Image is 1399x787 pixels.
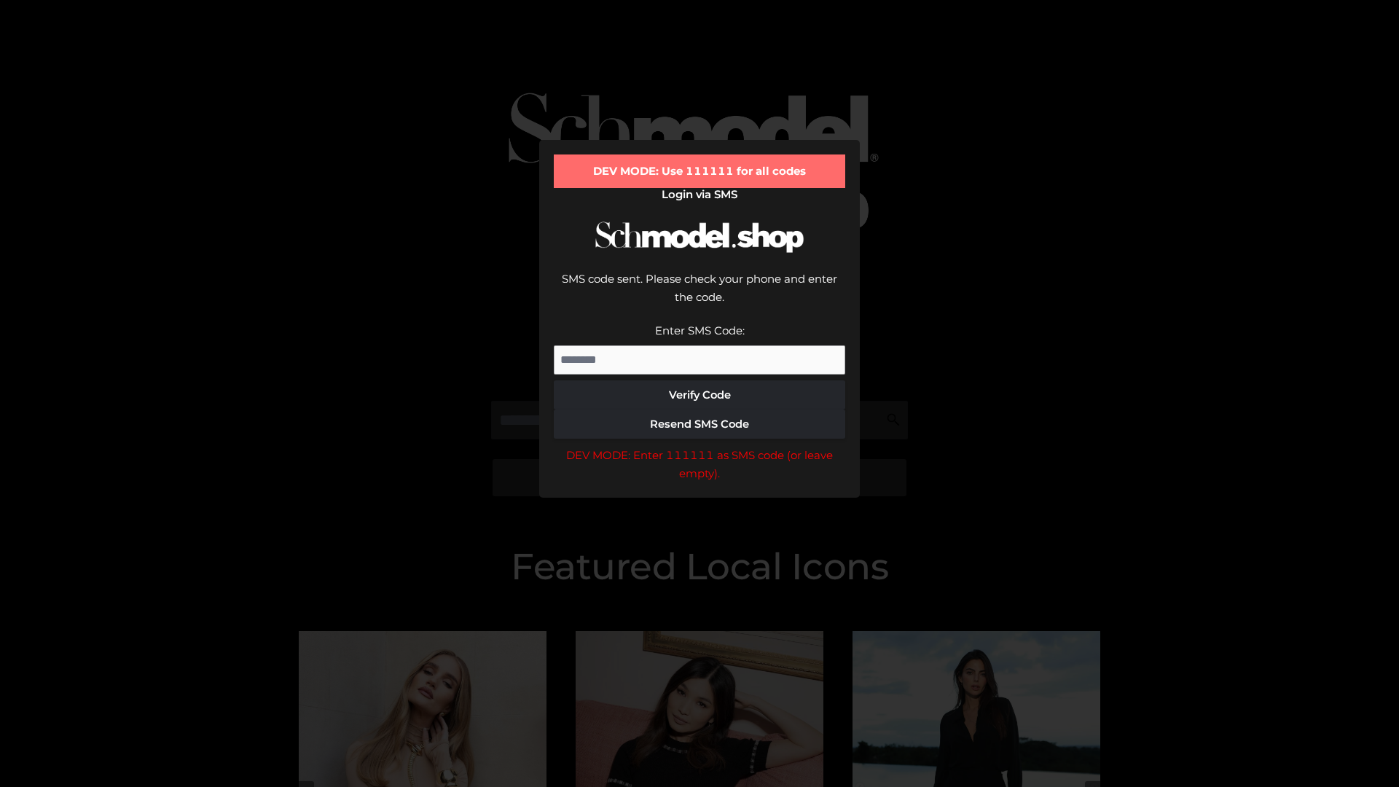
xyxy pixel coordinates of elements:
[554,154,845,188] div: DEV MODE: Use 111111 for all codes
[554,446,845,483] div: DEV MODE: Enter 111111 as SMS code (or leave empty).
[590,208,809,266] img: Schmodel Logo
[554,188,845,201] h2: Login via SMS
[554,410,845,439] button: Resend SMS Code
[554,270,845,321] div: SMS code sent. Please check your phone and enter the code.
[554,380,845,410] button: Verify Code
[655,324,745,337] label: Enter SMS Code:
